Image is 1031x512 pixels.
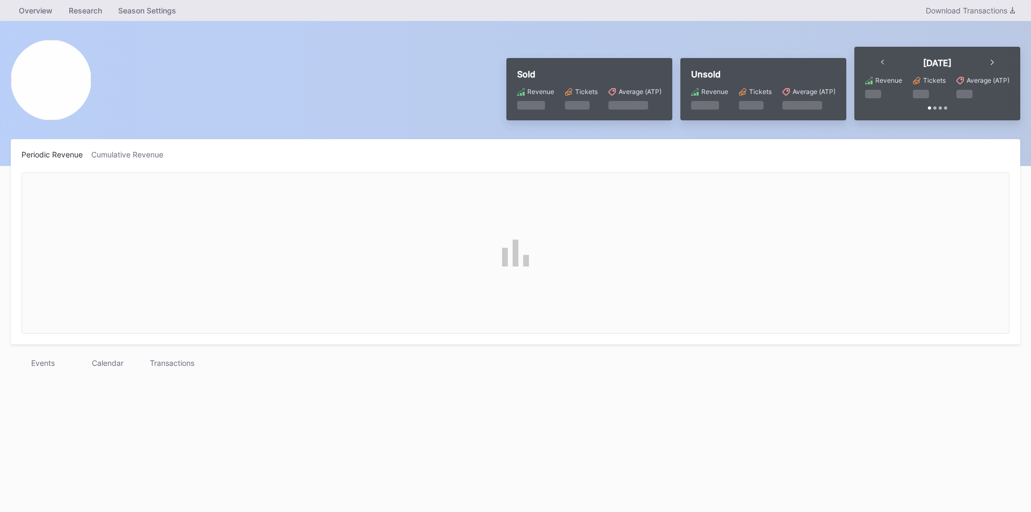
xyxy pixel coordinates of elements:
[793,88,836,96] div: Average (ATP)
[21,150,91,159] div: Periodic Revenue
[967,76,1010,84] div: Average (ATP)
[923,57,952,68] div: [DATE]
[875,76,902,84] div: Revenue
[140,355,204,371] div: Transactions
[575,88,598,96] div: Tickets
[527,88,554,96] div: Revenue
[691,69,836,80] div: Unsold
[517,69,662,80] div: Sold
[11,355,75,371] div: Events
[923,76,946,84] div: Tickets
[701,88,728,96] div: Revenue
[75,355,140,371] div: Calendar
[926,6,1015,15] div: Download Transactions
[11,3,61,18] a: Overview
[91,150,172,159] div: Cumulative Revenue
[61,3,110,18] a: Research
[110,3,184,18] a: Season Settings
[619,88,662,96] div: Average (ATP)
[749,88,772,96] div: Tickets
[920,3,1020,18] button: Download Transactions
